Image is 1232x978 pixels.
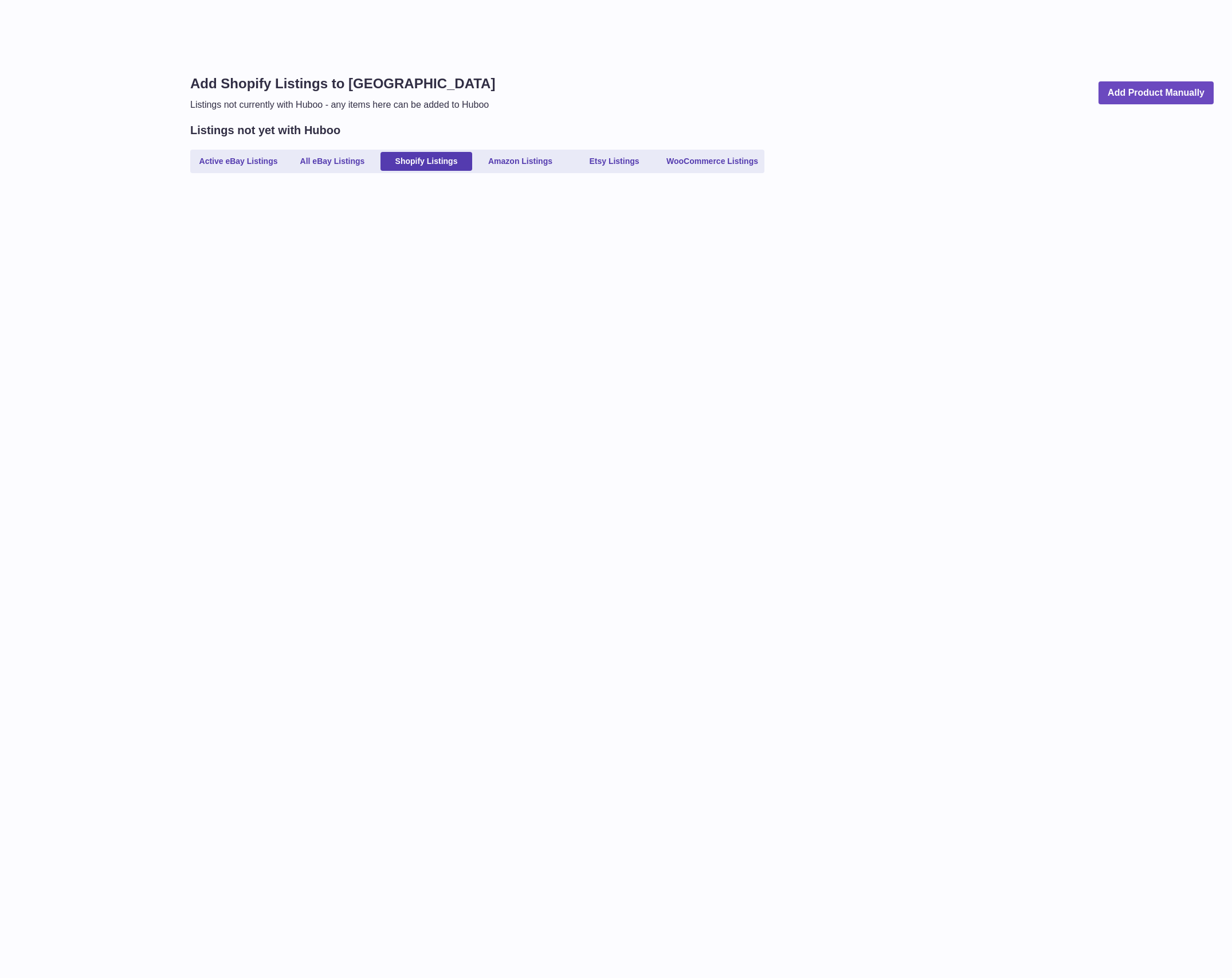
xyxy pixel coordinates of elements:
[190,99,495,111] p: Listings not currently with Huboo - any items here can be added to Huboo
[190,75,495,93] h1: Add Shopify Listings to [GEOGRAPHIC_DATA]
[190,123,340,138] h2: Listings not yet with Huboo
[474,152,566,171] a: Amazon Listings
[380,152,472,171] a: Shopify Listings
[568,152,660,171] a: Etsy Listings
[1098,81,1214,105] a: Add Product Manually
[287,152,378,171] a: All eBay Listings
[193,152,284,171] a: Active eBay Listings
[662,152,762,171] a: WooCommerce Listings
